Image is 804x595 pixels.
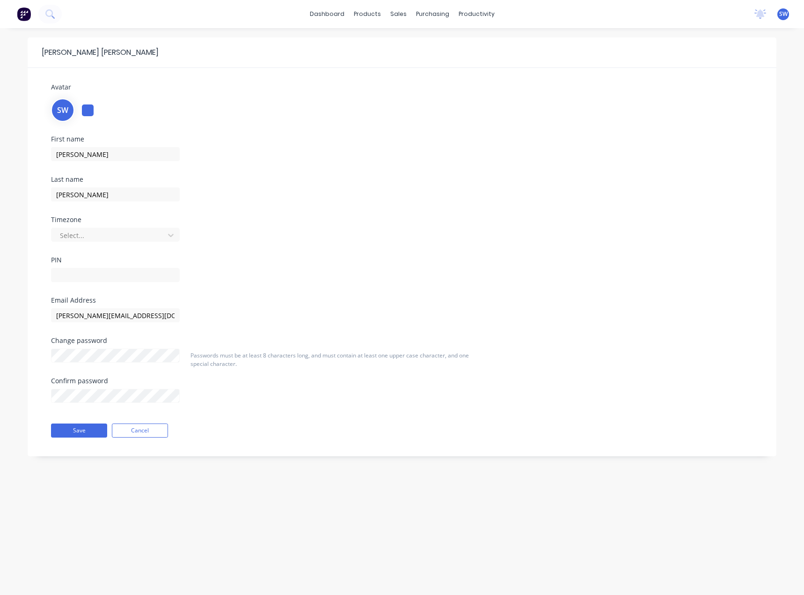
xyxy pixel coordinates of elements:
a: dashboard [305,7,349,21]
span: SW [57,104,68,116]
div: First name [51,136,276,142]
span: SW [779,10,788,18]
span: Passwords must be at least 8 characters long, and must contain at least one upper case character,... [190,351,469,368]
div: purchasing [411,7,454,21]
div: products [349,7,386,21]
span: Avatar [51,82,71,91]
div: Email Address [51,297,276,304]
img: Factory [17,7,31,21]
div: PIN [51,257,276,263]
button: Cancel [112,424,168,438]
div: [PERSON_NAME] [PERSON_NAME] [37,47,159,58]
div: Confirm password [51,378,180,384]
div: sales [386,7,411,21]
div: Timezone [51,216,276,223]
div: Last name [51,176,276,183]
div: productivity [454,7,499,21]
div: Change password [51,337,180,344]
button: Save [51,424,107,438]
